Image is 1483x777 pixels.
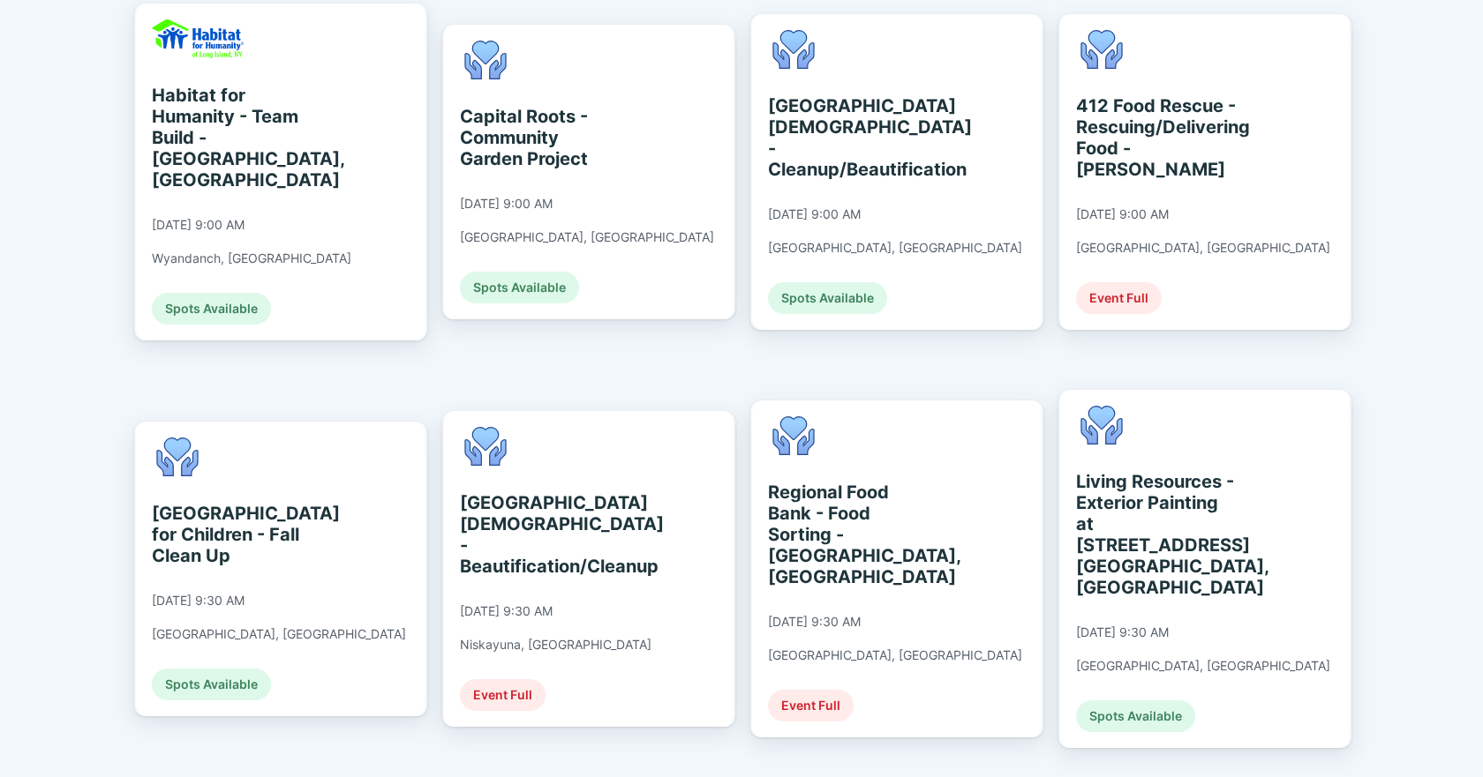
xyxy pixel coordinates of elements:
[768,482,930,587] div: Regional Food Bank - Food Sorting - [GEOGRAPHIC_DATA], [GEOGRAPHIC_DATA]
[768,614,861,630] div: [DATE] 9:30 AM
[460,196,553,212] div: [DATE] 9:00 AM
[1076,95,1238,180] div: 412 Food Rescue - Rescuing/Delivering Food - [PERSON_NAME]
[460,603,553,619] div: [DATE] 9:30 AM
[460,229,714,245] div: [GEOGRAPHIC_DATA], [GEOGRAPHIC_DATA]
[460,492,621,577] div: [GEOGRAPHIC_DATA][DEMOGRAPHIC_DATA] - Beautification/Cleanup
[768,282,887,314] div: Spots Available
[460,272,579,303] div: Spots Available
[1076,624,1169,640] div: [DATE] 9:30 AM
[152,293,271,325] div: Spots Available
[152,626,406,642] div: [GEOGRAPHIC_DATA], [GEOGRAPHIC_DATA]
[1076,240,1330,256] div: [GEOGRAPHIC_DATA], [GEOGRAPHIC_DATA]
[768,206,861,222] div: [DATE] 9:00 AM
[768,95,930,180] div: [GEOGRAPHIC_DATA][DEMOGRAPHIC_DATA] - Cleanup/Beautification
[460,106,621,169] div: Capital Roots - Community Garden Project
[460,679,546,711] div: Event Full
[1076,282,1162,314] div: Event Full
[1076,471,1238,598] div: Living Resources - Exterior Painting at [STREET_ADDRESS] [GEOGRAPHIC_DATA], [GEOGRAPHIC_DATA]
[152,250,351,266] div: Wyandanch, [GEOGRAPHIC_DATA]
[152,669,271,700] div: Spots Available
[1076,658,1330,674] div: [GEOGRAPHIC_DATA], [GEOGRAPHIC_DATA]
[1076,700,1195,732] div: Spots Available
[460,637,651,653] div: Niskayuna, [GEOGRAPHIC_DATA]
[768,690,854,721] div: Event Full
[152,85,313,191] div: Habitat for Humanity - Team Build - [GEOGRAPHIC_DATA], [GEOGRAPHIC_DATA]
[768,240,1022,256] div: [GEOGRAPHIC_DATA], [GEOGRAPHIC_DATA]
[768,647,1022,663] div: [GEOGRAPHIC_DATA], [GEOGRAPHIC_DATA]
[152,217,245,233] div: [DATE] 9:00 AM
[1076,206,1169,222] div: [DATE] 9:00 AM
[152,503,313,566] div: [GEOGRAPHIC_DATA] for Children - Fall Clean Up
[152,593,245,609] div: [DATE] 9:30 AM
